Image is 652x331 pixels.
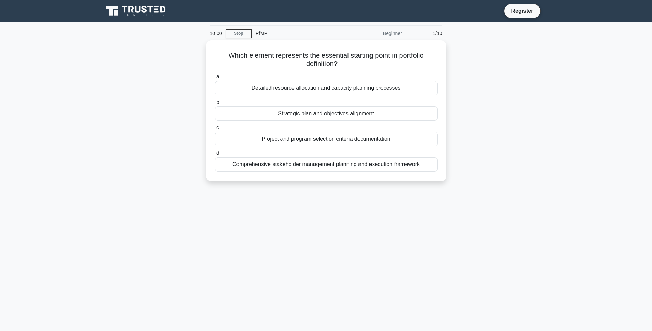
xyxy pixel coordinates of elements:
[215,132,438,146] div: Project and program selection criteria documentation
[216,99,221,105] span: b.
[215,81,438,95] div: Detailed resource allocation and capacity planning processes
[252,26,346,40] div: PfMP
[206,26,226,40] div: 10:00
[406,26,446,40] div: 1/10
[216,74,221,79] span: a.
[215,106,438,121] div: Strategic plan and objectives alignment
[226,29,252,38] a: Stop
[216,125,220,130] span: c.
[216,150,221,156] span: d.
[214,51,438,68] h5: Which element represents the essential starting point in portfolio definition?
[215,157,438,172] div: Comprehensive stakeholder management planning and execution framework
[507,7,537,15] a: Register
[346,26,406,40] div: Beginner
